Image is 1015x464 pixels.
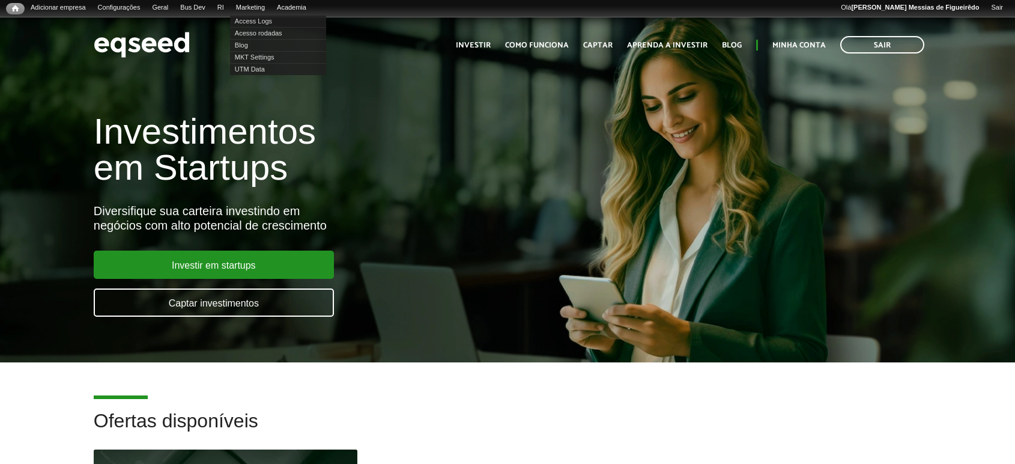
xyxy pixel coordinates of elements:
[174,3,211,13] a: Bus Dev
[94,411,921,450] h2: Ofertas disponíveis
[722,41,742,49] a: Blog
[146,3,174,13] a: Geral
[505,41,569,49] a: Como funciona
[211,3,230,13] a: RI
[94,204,583,233] div: Diversifique sua carteira investindo em negócios com alto potencial de crescimento
[94,114,583,186] h1: Investimentos em Startups
[25,3,92,13] a: Adicionar empresa
[456,41,491,49] a: Investir
[230,15,326,27] a: Access Logs
[840,36,924,53] a: Sair
[6,3,25,14] a: Início
[230,3,271,13] a: Marketing
[12,4,19,13] span: Início
[627,41,707,49] a: Aprenda a investir
[94,251,334,279] a: Investir em startups
[985,3,1009,13] a: Sair
[583,41,613,49] a: Captar
[92,3,147,13] a: Configurações
[271,3,312,13] a: Academia
[772,41,826,49] a: Minha conta
[835,3,985,13] a: Olá[PERSON_NAME] Messias de Figueirêdo
[94,29,190,61] img: EqSeed
[94,288,334,317] a: Captar investimentos
[851,4,979,11] strong: [PERSON_NAME] Messias de Figueirêdo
